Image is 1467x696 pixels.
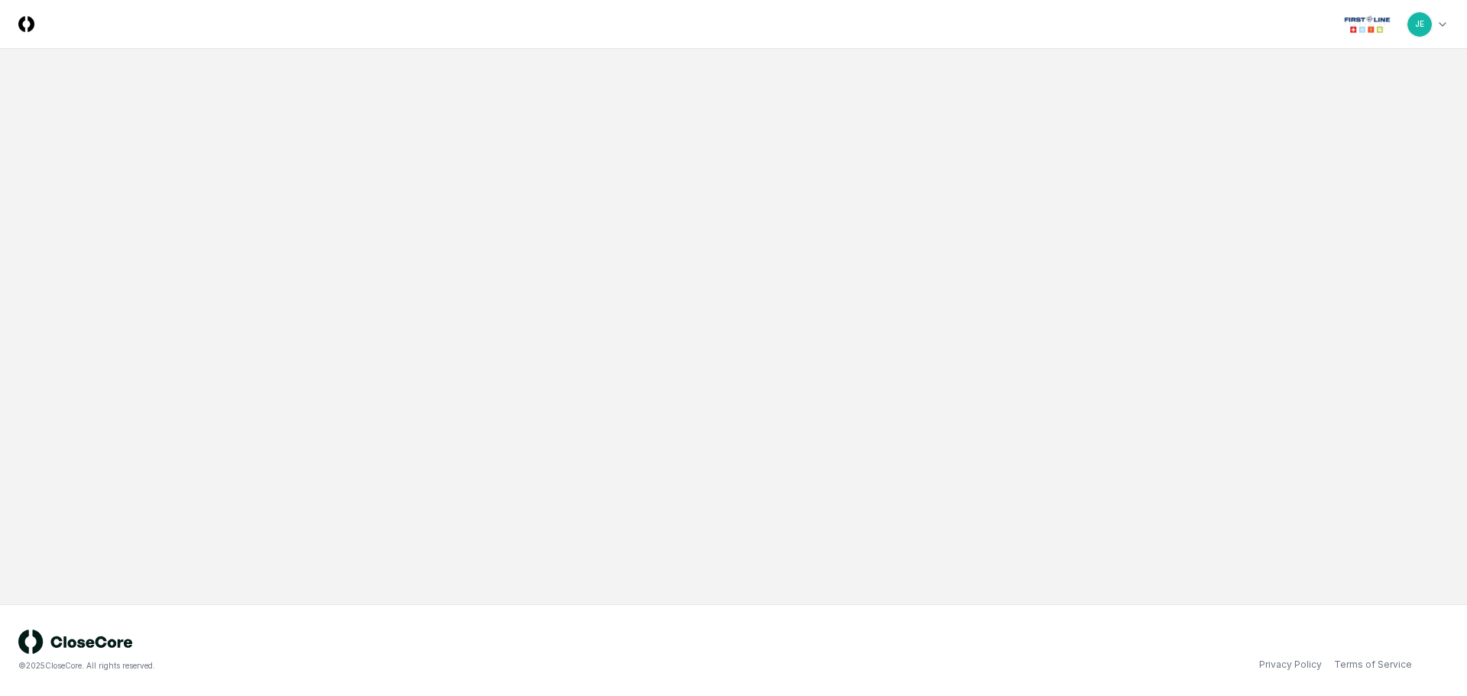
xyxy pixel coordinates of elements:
span: JE [1415,18,1424,30]
img: First Line Technology logo [1341,12,1394,37]
img: Logo [18,16,34,32]
a: Terms of Service [1334,658,1412,672]
button: JE [1406,11,1433,38]
img: logo [18,630,133,654]
a: Privacy Policy [1259,658,1322,672]
div: © 2025 CloseCore. All rights reserved. [18,660,733,672]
